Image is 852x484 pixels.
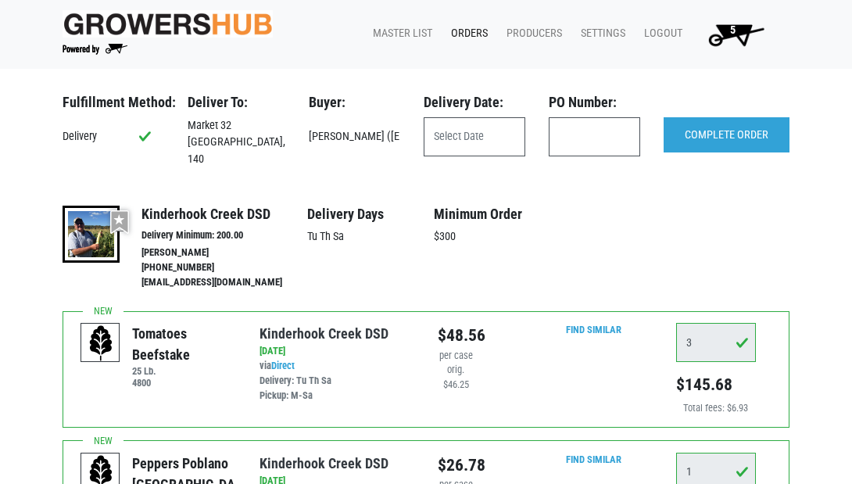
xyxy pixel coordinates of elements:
a: Settings [568,19,632,48]
a: 5 [689,19,777,50]
p: Tu Th Sa [307,228,435,246]
a: Direct [271,360,295,371]
p: $300 [434,228,561,246]
li: [EMAIL_ADDRESS][DOMAIN_NAME] [141,275,306,290]
a: Kinderhook Creek DSD [260,455,388,471]
div: orig. $46.25 [438,363,474,393]
h4: Kinderhook Creek DSD [141,206,306,223]
a: Master List [360,19,439,48]
a: Kinderhook Creek DSD [260,325,388,342]
li: Delivery Minimum: 200.00 [141,228,306,243]
h6: 4800 [132,377,235,389]
a: Orders [439,19,494,48]
div: Delivery: Tu Th Sa Pickup: M-Sa [260,374,414,403]
h3: Fulfillment Method: [63,94,164,111]
div: Total fees: $6.93 [676,401,756,416]
span: 5 [730,23,736,37]
h3: Buyer: [309,94,400,111]
div: $48.56 [438,323,474,348]
a: Find Similar [566,454,621,465]
input: Select Date [424,117,525,156]
h4: Delivery Days [307,206,435,223]
div: per case [438,349,474,364]
a: Producers [494,19,568,48]
div: Market 32 [GEOGRAPHIC_DATA], 140 [176,117,297,168]
h3: PO Number: [549,94,640,111]
li: [PERSON_NAME] [141,246,306,260]
div: Tomatoes Beefstake [132,323,235,365]
a: Logout [632,19,689,48]
div: $26.78 [438,453,474,478]
h4: Minimum Order [434,206,561,223]
img: placeholder-variety-43d6402dacf2d531de610a020419775a.svg [81,324,120,363]
img: Powered by Big Wheelbarrow [63,44,127,55]
div: [DATE] [260,344,414,359]
input: COMPLETE ORDER [664,117,789,153]
h5: $145.68 [676,375,756,395]
img: Cart [701,19,771,50]
img: thumbnail-090b6f636918ed6916eef32b8074a337.jpg [63,206,120,263]
h3: Delivery Date: [424,94,525,111]
img: original-fc7597fdc6adbb9d0e2ae620e786d1a2.jpg [63,10,273,38]
li: [PHONE_NUMBER] [141,260,306,275]
a: Find Similar [566,324,621,335]
input: Qty [676,323,756,362]
h6: 25 Lb. [132,365,235,377]
div: via [260,359,414,403]
h3: Deliver To: [188,94,285,111]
